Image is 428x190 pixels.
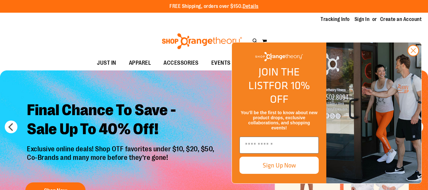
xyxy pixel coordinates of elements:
button: prev [5,121,17,133]
span: JOIN THE LIST [248,64,300,93]
p: Exclusive online deals! Shop OTF favorites under $10, $20, $50, Co-Brands and many more before th... [22,145,221,176]
span: FOR 10% OFF [269,77,310,107]
span: JUST IN [97,56,116,70]
a: APPAREL [123,56,157,70]
span: EVENTS [211,56,231,70]
span: APPAREL [129,56,151,70]
a: Sign In [355,16,370,23]
img: Shop Orangetheory [255,52,303,61]
p: FREE Shipping, orders over $150. [169,3,259,10]
h2: Final Chance To Save - Sale Up To 40% Off! [22,96,221,145]
span: ACCESSORIES [163,56,199,70]
a: EVENTS [205,56,237,70]
div: FLYOUT Form [225,36,428,190]
img: Shop Orangetheory [161,33,243,49]
a: Details [243,3,259,9]
a: Tracking Info [321,16,350,23]
a: ACCESSORIES [157,56,205,70]
img: Shop Orangtheory [326,43,421,183]
a: JUST IN [91,56,123,70]
span: You’ll be the first to know about new product drops, exclusive collaborations, and shopping events! [241,110,317,130]
button: Close dialog [407,45,419,56]
button: Sign Up Now [240,157,319,174]
input: Enter email [240,137,319,154]
a: Create an Account [380,16,422,23]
